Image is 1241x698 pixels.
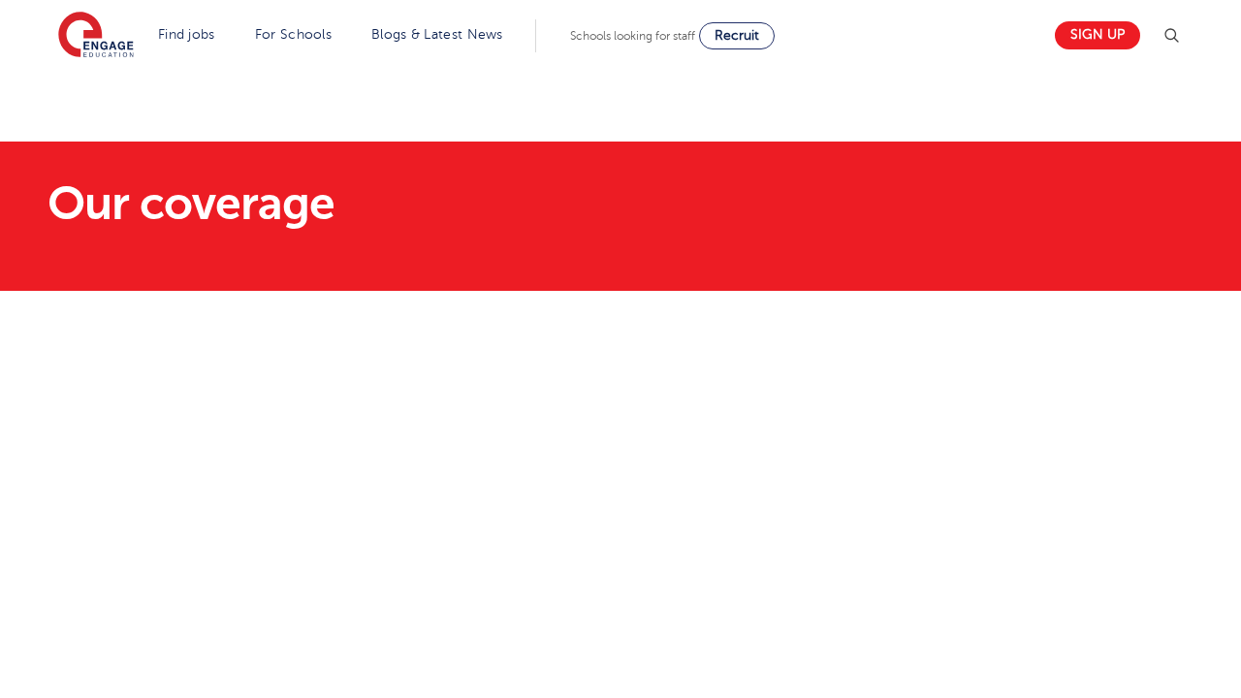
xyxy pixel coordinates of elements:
[715,28,759,43] span: Recruit
[158,27,215,42] a: Find jobs
[699,22,775,49] a: Recruit
[58,12,134,60] img: Engage Education
[48,180,803,227] h1: Our coverage
[371,27,503,42] a: Blogs & Latest News
[1055,21,1140,49] a: Sign up
[570,29,695,43] span: Schools looking for staff
[255,27,332,42] a: For Schools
